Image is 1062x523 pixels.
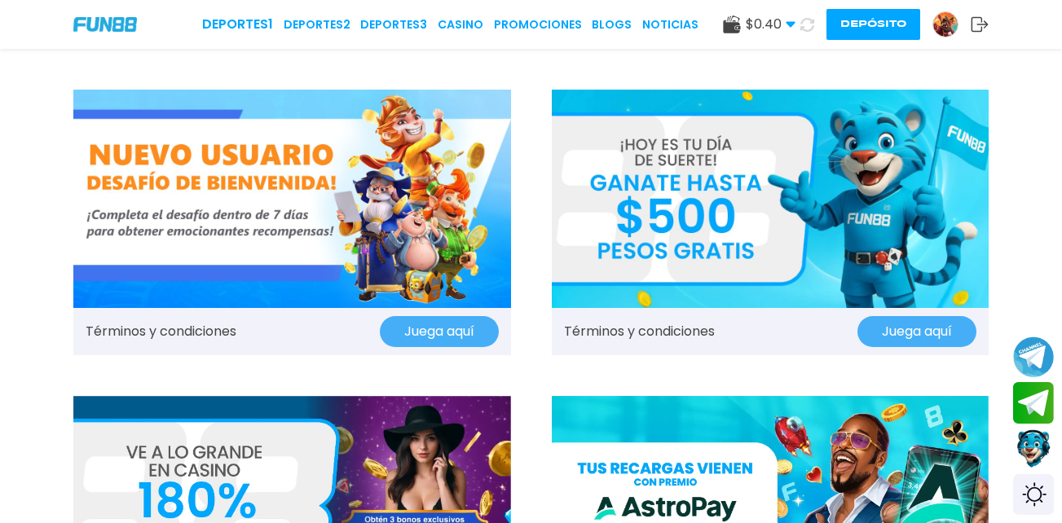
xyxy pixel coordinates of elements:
[932,11,971,37] a: Avatar
[592,16,632,33] a: BLOGS
[746,15,795,34] span: $ 0.40
[202,15,273,34] a: Deportes1
[642,16,698,33] a: NOTICIAS
[380,316,499,347] button: Juega aquí
[73,90,511,308] img: Promo Banner
[494,16,582,33] a: Promociones
[360,16,427,33] a: Deportes3
[1013,428,1054,470] button: Contact customer service
[857,316,976,347] button: Juega aquí
[284,16,350,33] a: Deportes2
[1013,336,1054,378] button: Join telegram channel
[1013,474,1054,515] div: Switch theme
[73,17,137,31] img: Company Logo
[933,12,958,37] img: Avatar
[438,16,483,33] a: CASINO
[1013,382,1054,424] button: Join telegram
[564,322,715,341] a: Términos y condiciones
[86,322,236,341] a: Términos y condiciones
[826,9,920,40] button: Depósito
[552,90,989,308] img: Promo Banner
